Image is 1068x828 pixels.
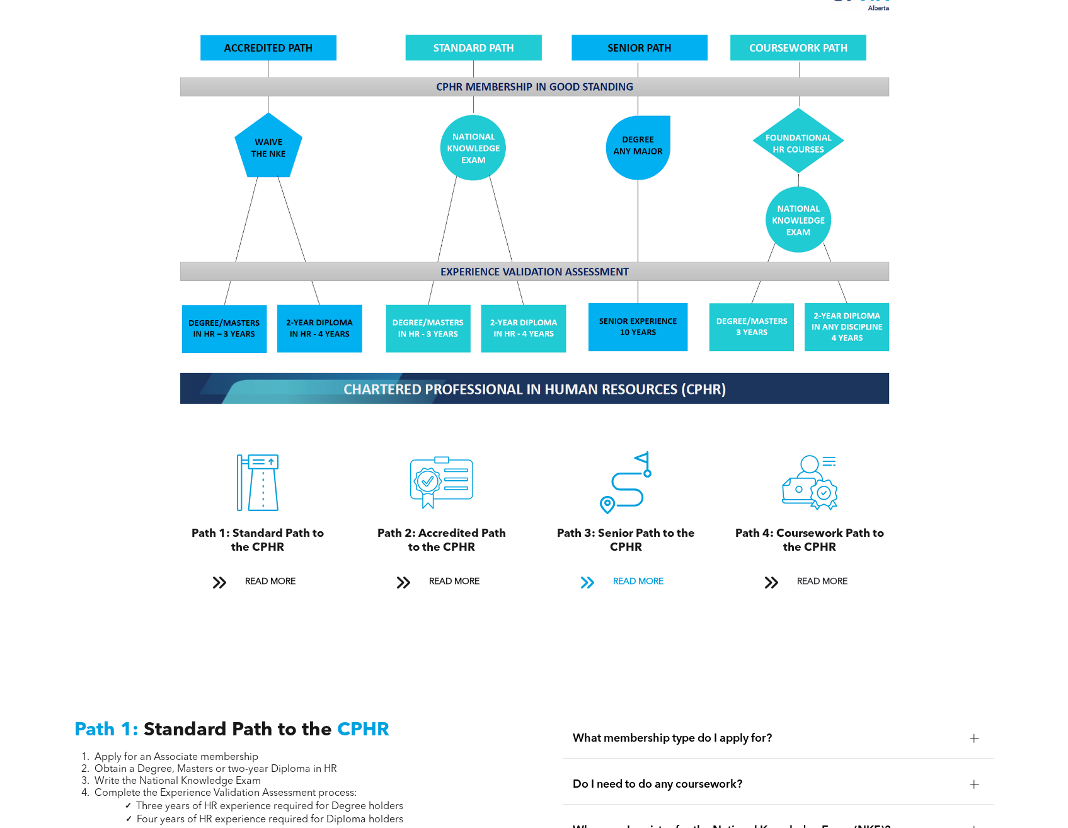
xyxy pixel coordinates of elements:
[144,721,332,740] span: Standard Path to the
[571,570,680,594] a: READ MORE
[388,570,496,594] a: READ MORE
[573,732,960,745] span: What membership type do I apply for?
[204,570,312,594] a: READ MORE
[74,721,139,740] span: Path 1:
[609,570,668,594] span: READ MORE
[95,776,261,786] span: Write the National Knowledge Exam
[557,528,695,553] span: Path 3: Senior Path to the CPHR
[95,788,357,798] span: Complete the Experience Validation Assessment process:
[573,778,960,791] span: Do I need to do any coursework?
[136,802,403,812] span: Three years of HR experience required for Degree holders
[425,570,484,594] span: READ MORE
[137,815,403,825] span: Four years of HR experience required for Diploma holders
[377,528,506,553] span: Path 2: Accredited Path to the CPHR
[95,752,258,762] span: Apply for an Associate membership
[337,721,389,740] span: CPHR
[95,764,337,774] span: Obtain a Degree, Masters or two-year Diploma in HR
[241,570,300,594] span: READ MORE
[793,570,852,594] span: READ MORE
[735,528,884,553] span: Path 4: Coursework Path to the CPHR
[755,570,864,594] a: READ MORE
[192,528,324,553] span: Path 1: Standard Path to the CPHR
